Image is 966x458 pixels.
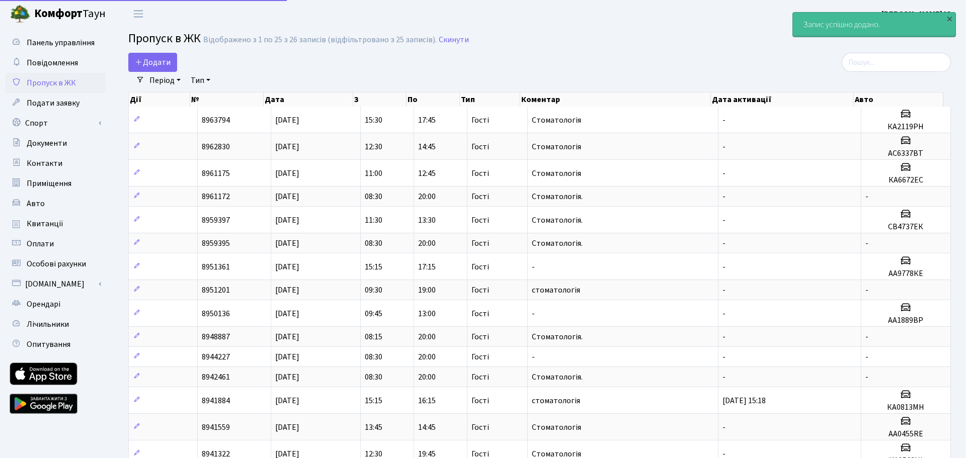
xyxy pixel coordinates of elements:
[353,93,407,107] th: З
[202,115,230,126] span: 8963794
[854,93,943,107] th: Авто
[439,35,469,45] a: Скинути
[722,351,726,362] span: -
[722,422,726,433] span: -
[471,423,489,431] span: Гості
[532,331,583,342] span: Стоматологія.
[5,334,106,354] a: Опитування
[27,339,70,350] span: Опитування
[532,351,535,362] span: -
[275,395,299,406] span: [DATE]
[128,53,177,72] a: Додати
[418,308,436,319] span: 13:00
[722,308,726,319] span: -
[471,286,489,294] span: Гості
[365,191,382,202] span: 08:30
[865,122,946,132] h5: КА2119РН
[5,214,106,234] a: Квитанції
[722,261,726,272] span: -
[202,395,230,406] span: 8941884
[5,153,106,173] a: Контакти
[418,168,436,179] span: 12:45
[471,239,489,247] span: Гості
[532,115,581,126] span: Стоматологія
[418,351,436,362] span: 20:00
[418,395,436,406] span: 16:15
[418,141,436,152] span: 14:45
[532,261,535,272] span: -
[722,168,726,179] span: -
[711,93,854,107] th: Дата активації
[471,333,489,341] span: Гості
[5,294,106,314] a: Орендарі
[471,169,489,177] span: Гості
[27,299,60,310] span: Орендарі
[202,215,230,226] span: 8959397
[10,4,30,24] img: logo.png
[407,93,460,107] th: По
[27,218,63,229] span: Квитанції
[418,238,436,249] span: 20:00
[5,53,106,73] a: Повідомлення
[5,254,106,274] a: Особові рахунки
[532,395,580,406] span: стоматологія
[471,193,489,201] span: Гості
[944,14,954,24] div: ×
[202,372,230,383] span: 8942461
[865,331,868,342] span: -
[471,373,489,381] span: Гості
[128,30,201,47] span: Пропуск в ЖК
[365,238,382,249] span: 08:30
[418,422,436,433] span: 14:45
[418,215,436,226] span: 13:30
[418,261,436,272] span: 17:15
[532,168,581,179] span: Стоматологія
[126,6,151,22] button: Переключити навігацію
[418,331,436,342] span: 20:00
[27,319,69,330] span: Лічильники
[275,422,299,433] span: [DATE]
[275,331,299,342] span: [DATE]
[5,33,106,53] a: Панель управління
[27,198,45,209] span: Авто
[471,143,489,151] span: Гості
[202,168,230,179] span: 8961175
[275,238,299,249] span: [DATE]
[865,372,868,383] span: -
[865,238,868,249] span: -
[202,308,230,319] span: 8950136
[202,351,230,362] span: 8944227
[34,6,83,22] b: Комфорт
[722,215,726,226] span: -
[722,238,726,249] span: -
[264,93,353,107] th: Дата
[532,308,535,319] span: -
[27,138,67,149] span: Документи
[722,372,726,383] span: -
[27,158,62,169] span: Контакти
[5,234,106,254] a: Оплати
[365,261,382,272] span: 15:15
[865,316,946,325] h5: АА1889ВР
[275,351,299,362] span: [DATE]
[275,115,299,126] span: [DATE]
[365,141,382,152] span: 12:30
[365,372,382,383] span: 08:30
[202,285,230,296] span: 8951201
[418,191,436,202] span: 20:00
[365,215,382,226] span: 11:30
[365,308,382,319] span: 09:45
[202,238,230,249] span: 8959395
[865,269,946,279] h5: АА9778КЕ
[865,429,946,439] h5: АА0455RE
[202,191,230,202] span: 8961172
[418,285,436,296] span: 19:00
[129,93,190,107] th: Дії
[202,331,230,342] span: 8948887
[365,115,382,126] span: 15:30
[145,72,185,89] a: Період
[5,93,106,113] a: Подати заявку
[365,285,382,296] span: 09:30
[275,372,299,383] span: [DATE]
[27,178,71,189] span: Приміщення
